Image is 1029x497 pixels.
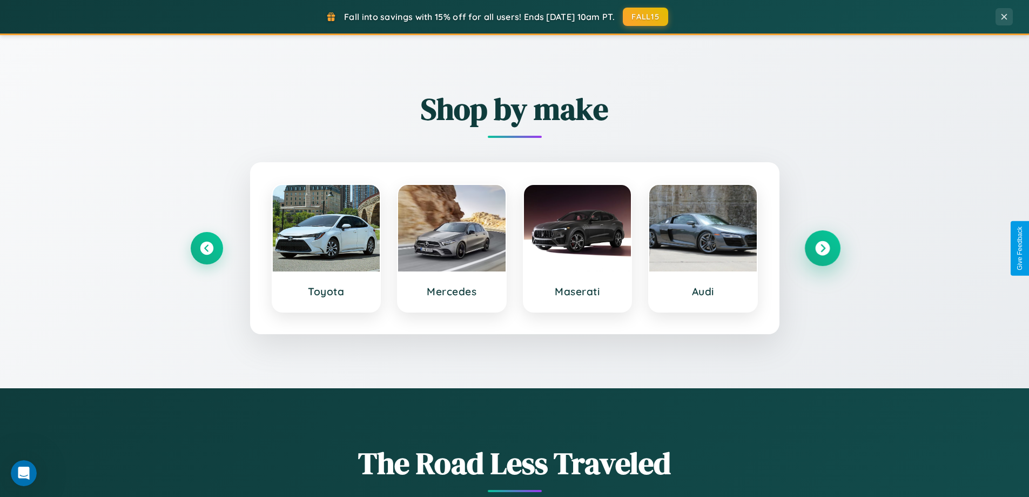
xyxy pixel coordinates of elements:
[344,11,615,22] span: Fall into savings with 15% off for all users! Ends [DATE] 10am PT.
[284,285,369,298] h3: Toyota
[191,442,839,484] h1: The Road Less Traveled
[191,88,839,130] h2: Shop by make
[660,285,746,298] h3: Audi
[1016,227,1024,270] div: Give Feedback
[409,285,495,298] h3: Mercedes
[11,460,37,486] iframe: Intercom live chat
[535,285,621,298] h3: Maserati
[623,8,668,26] button: FALL15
